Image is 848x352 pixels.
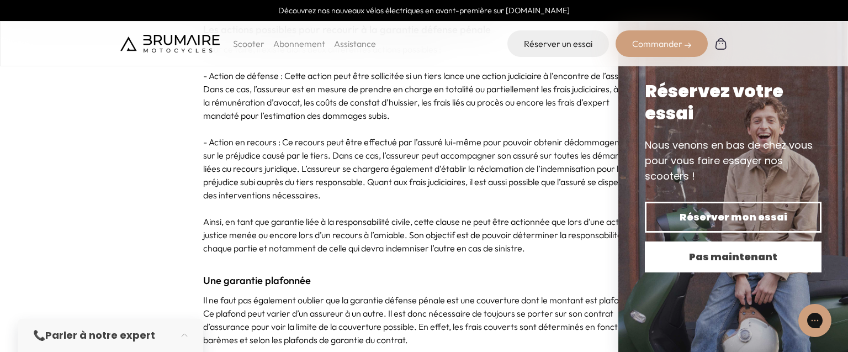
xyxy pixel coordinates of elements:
[793,300,837,341] iframe: Gorgias live chat messenger
[203,69,645,122] p: - Action de défense : Cette action peut être sollicitée si un tiers lance une action judiciaire à...
[273,38,325,49] a: Abonnement
[685,42,691,49] img: right-arrow-2.png
[203,274,311,287] strong: Une garantie plafonnée
[233,37,264,50] p: Scooter
[714,37,728,50] img: Panier
[334,38,376,49] a: Assistance
[507,30,609,57] a: Réserver un essai
[203,293,645,346] p: Il ne faut pas également oublier que la garantie défense pénale est une couverture dont le montan...
[616,30,708,57] div: Commander
[203,215,645,255] p: Ainsi, en tant que garantie liée à la responsabilité civile, cette clause ne peut être actionnée ...
[120,35,220,52] img: Brumaire Motocycles
[203,135,645,202] p: - Action en recours : Ce recours peut être effectué par l’assuré lui-même pour pouvoir obtenir dé...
